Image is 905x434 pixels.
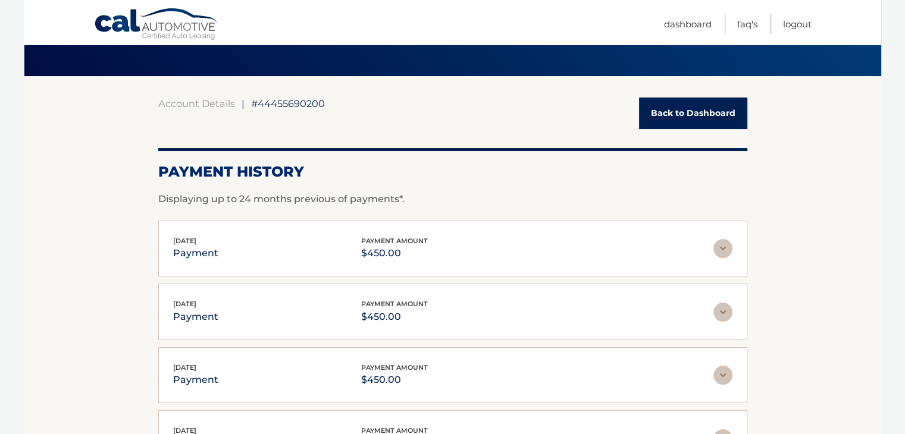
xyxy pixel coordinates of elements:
[713,239,732,258] img: accordion-rest.svg
[664,14,712,34] a: Dashboard
[639,98,747,129] a: Back to Dashboard
[361,245,428,262] p: $450.00
[361,309,428,325] p: $450.00
[173,237,196,245] span: [DATE]
[361,363,428,372] span: payment amount
[94,8,219,42] a: Cal Automotive
[158,163,747,181] h2: Payment History
[173,363,196,372] span: [DATE]
[783,14,812,34] a: Logout
[173,372,218,388] p: payment
[251,98,325,109] span: #44455690200
[173,245,218,262] p: payment
[361,372,428,388] p: $450.00
[158,192,747,206] p: Displaying up to 24 months previous of payments*.
[242,98,245,109] span: |
[361,237,428,245] span: payment amount
[173,309,218,325] p: payment
[173,300,196,308] span: [DATE]
[158,98,235,109] a: Account Details
[713,303,732,322] img: accordion-rest.svg
[737,14,757,34] a: FAQ's
[361,300,428,308] span: payment amount
[713,366,732,385] img: accordion-rest.svg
